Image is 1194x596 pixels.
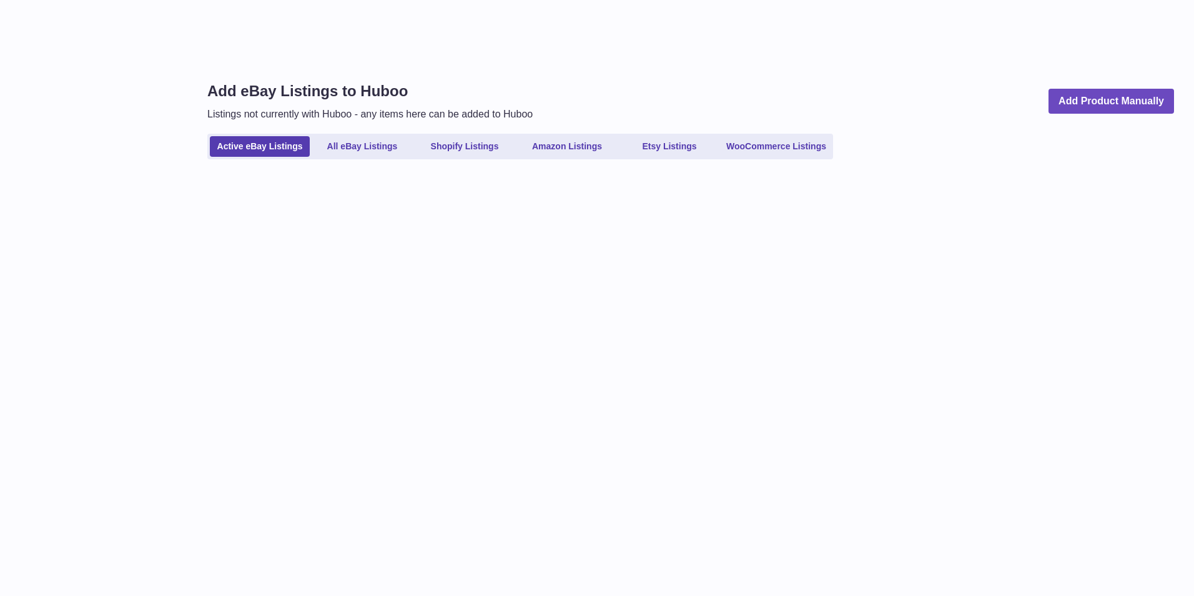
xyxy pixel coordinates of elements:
a: All eBay Listings [312,136,412,157]
a: Shopify Listings [415,136,515,157]
a: Add Product Manually [1048,89,1174,114]
a: Amazon Listings [517,136,617,157]
p: Listings not currently with Huboo - any items here can be added to Huboo [207,107,533,121]
h1: Add eBay Listings to Huboo [207,81,533,101]
a: Etsy Listings [619,136,719,157]
a: Active eBay Listings [210,136,310,157]
a: WooCommerce Listings [722,136,831,157]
